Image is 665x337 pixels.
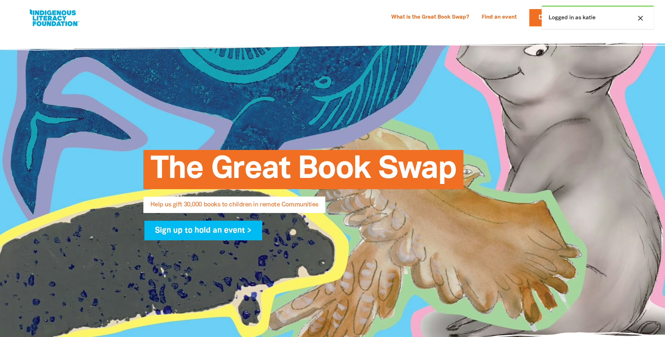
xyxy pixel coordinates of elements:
[144,221,263,240] a: Sign up to hold an event >
[477,12,521,23] a: Find an event
[529,9,574,26] a: Donate
[542,6,654,29] div: Logged in as katie
[150,155,456,189] span: The Great Book Swap
[150,202,318,213] span: Help us gift 30,000 books to children in remote Communities
[387,12,473,23] a: What is the Great Book Swap?
[634,14,647,23] button: close
[636,14,645,22] i: close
